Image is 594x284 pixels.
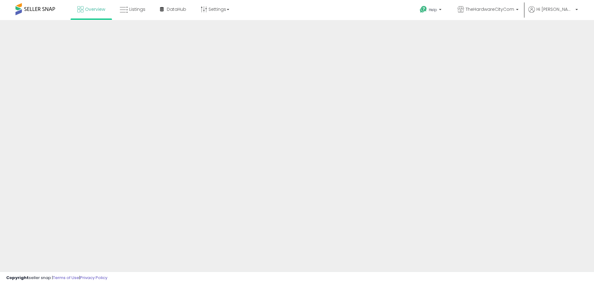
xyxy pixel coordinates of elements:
[85,6,105,12] span: Overview
[53,275,79,281] a: Terms of Use
[6,275,107,281] div: seller snap | |
[420,6,427,13] i: Get Help
[167,6,186,12] span: DataHub
[129,6,145,12] span: Listings
[415,1,448,20] a: Help
[80,275,107,281] a: Privacy Policy
[6,275,29,281] strong: Copyright
[429,7,437,12] span: Help
[528,6,578,20] a: Hi [PERSON_NAME]
[536,6,574,12] span: Hi [PERSON_NAME]
[466,6,514,12] span: TheHardwareCityCom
